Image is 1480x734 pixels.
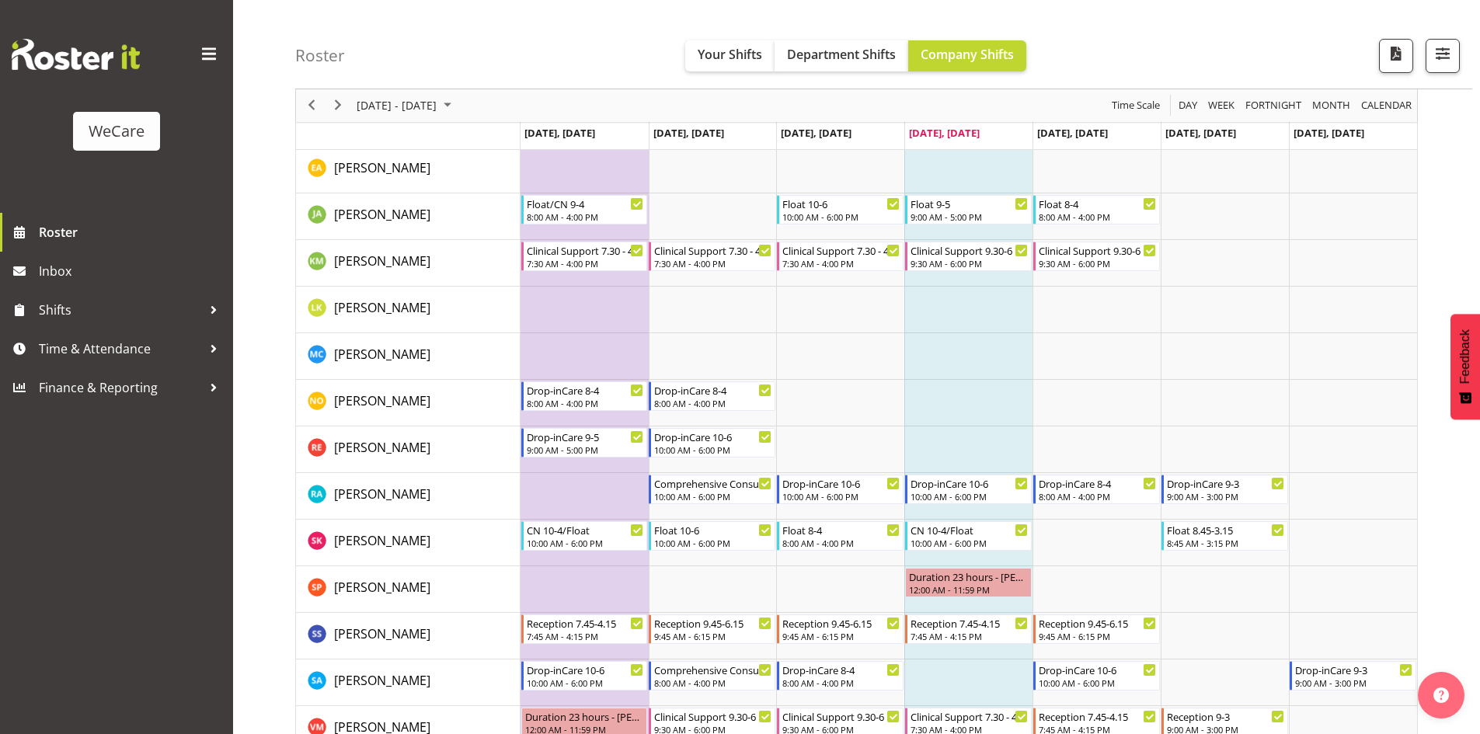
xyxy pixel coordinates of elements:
div: Sara Sherwin"s event - Reception 7.45-4.15 Begin From Thursday, September 25, 2025 at 7:45:00 AM ... [905,614,1032,644]
div: 10:00 AM - 6:00 PM [527,537,644,549]
div: Float 9-5 [911,196,1028,211]
div: 9:30 AM - 6:00 PM [911,257,1028,270]
button: Timeline Month [1310,96,1353,116]
span: [DATE], [DATE] [653,126,724,140]
div: Drop-inCare 9-3 [1167,475,1284,491]
a: [PERSON_NAME] [334,624,430,643]
td: Rachel Els resource [296,426,521,473]
div: Reception 9.45-6.15 [782,615,900,631]
button: Your Shifts [685,40,775,71]
div: Saahit Kour"s event - Float 10-6 Begin From Tuesday, September 23, 2025 at 10:00:00 AM GMT+12:00 ... [649,521,775,551]
span: [PERSON_NAME] [334,579,430,596]
div: 10:00 AM - 6:00 PM [911,490,1028,503]
span: [PERSON_NAME] [334,159,430,176]
img: Rosterit website logo [12,39,140,70]
div: 10:00 AM - 6:00 PM [911,537,1028,549]
div: 10:00 AM - 6:00 PM [654,490,771,503]
a: [PERSON_NAME] [334,438,430,457]
button: Department Shifts [775,40,908,71]
div: Sara Sherwin"s event - Reception 9.45-6.15 Begin From Tuesday, September 23, 2025 at 9:45:00 AM G... [649,614,775,644]
a: [PERSON_NAME] [334,345,430,364]
div: 10:00 AM - 6:00 PM [782,210,900,223]
div: Float 8-4 [782,522,900,537]
div: Reception 9.45-6.15 [1039,615,1156,631]
div: Drop-inCare 10-6 [1039,662,1156,677]
div: Drop-inCare 8-4 [527,382,644,398]
div: Duration 23 hours - [PERSON_NAME] [525,708,644,724]
span: Finance & Reporting [39,376,202,399]
td: Rachna Anderson resource [296,473,521,520]
div: 9:00 AM - 3:00 PM [1167,490,1284,503]
span: [PERSON_NAME] [334,206,430,223]
div: CN 10-4/Float [527,522,644,537]
div: Reception 7.45-4.15 [911,615,1028,631]
button: Download a PDF of the roster according to the set date range. [1379,39,1413,73]
div: Clinical Support 7.30 - 4 [527,242,644,258]
div: Float 10-6 [654,522,771,537]
span: Time & Attendance [39,337,202,360]
button: Month [1359,96,1415,116]
div: 7:30 AM - 4:00 PM [527,257,644,270]
div: Clinical Support 7.30 - 4 [654,242,771,258]
button: Next [328,96,349,116]
div: Samantha Poultney"s event - Duration 23 hours - Samantha Poultney Begin From Thursday, September ... [905,568,1032,597]
div: 9:00 AM - 5:00 PM [527,444,644,456]
div: Drop-inCare 9-3 [1295,662,1412,677]
div: Rachna Anderson"s event - Drop-inCare 8-4 Begin From Friday, September 26, 2025 at 8:00:00 AM GMT... [1033,475,1160,504]
button: Time Scale [1109,96,1163,116]
span: Your Shifts [698,46,762,63]
button: Fortnight [1243,96,1304,116]
a: [PERSON_NAME] [334,485,430,503]
div: Jane Arps"s event - Float/CN 9-4 Begin From Monday, September 22, 2025 at 8:00:00 AM GMT+12:00 En... [521,195,648,224]
div: Saahit Kour"s event - CN 10-4/Float Begin From Thursday, September 25, 2025 at 10:00:00 AM GMT+12... [905,521,1032,551]
div: Clinical Support 7.30 - 4 [911,708,1028,724]
div: 8:00 AM - 4:00 PM [654,397,771,409]
span: [DATE], [DATE] [524,126,595,140]
div: Sara Sherwin"s event - Reception 9.45-6.15 Begin From Friday, September 26, 2025 at 9:45:00 AM GM... [1033,614,1160,644]
div: Kishendri Moodley"s event - Clinical Support 7.30 - 4 Begin From Wednesday, September 24, 2025 at... [777,242,904,271]
div: Sara Sherwin"s event - Reception 7.45-4.15 Begin From Monday, September 22, 2025 at 7:45:00 AM GM... [521,614,648,644]
td: Samantha Poultney resource [296,566,521,613]
div: Clinical Support 9.30-6 [911,242,1028,258]
div: 9:30 AM - 6:00 PM [1039,257,1156,270]
div: Comprehensive Consult 10-6 [654,475,771,491]
div: Drop-inCare 9-5 [527,429,644,444]
div: Saahit Kour"s event - Float 8-4 Begin From Wednesday, September 24, 2025 at 8:00:00 AM GMT+12:00 ... [777,521,904,551]
span: [DATE], [DATE] [1294,126,1364,140]
div: 12:00 AM - 11:59 PM [909,583,1028,596]
div: 10:00 AM - 6:00 PM [654,444,771,456]
div: Kishendri Moodley"s event - Clinical Support 9.30-6 Begin From Friday, September 26, 2025 at 9:30... [1033,242,1160,271]
div: 10:00 AM - 6:00 PM [1039,677,1156,689]
div: Drop-inCare 8-4 [654,382,771,398]
div: 8:00 AM - 4:00 PM [782,537,900,549]
div: Reception 9-3 [1167,708,1284,724]
div: September 22 - 28, 2025 [351,89,461,122]
div: 8:00 AM - 4:00 PM [654,677,771,689]
div: Jane Arps"s event - Float 10-6 Begin From Wednesday, September 24, 2025 at 10:00:00 AM GMT+12:00 ... [777,195,904,224]
div: 9:00 AM - 3:00 PM [1295,677,1412,689]
div: Jane Arps"s event - Float 8-4 Begin From Friday, September 26, 2025 at 8:00:00 AM GMT+12:00 Ends ... [1033,195,1160,224]
div: Sara Sherwin"s event - Reception 9.45-6.15 Begin From Wednesday, September 24, 2025 at 9:45:00 AM... [777,614,904,644]
button: September 2025 [354,96,458,116]
span: [DATE], [DATE] [1037,126,1108,140]
span: calendar [1360,96,1413,116]
a: [PERSON_NAME] [334,531,430,550]
span: [DATE], [DATE] [909,126,980,140]
div: Reception 7.45-4.15 [1039,708,1156,724]
div: Sarah Abbott"s event - Drop-inCare 10-6 Begin From Monday, September 22, 2025 at 10:00:00 AM GMT+... [521,661,648,691]
div: Reception 9.45-6.15 [654,615,771,631]
button: Timeline Week [1206,96,1238,116]
div: Sarah Abbott"s event - Comprehensive Consult 8-4 Begin From Tuesday, September 23, 2025 at 8:00:0... [649,661,775,691]
span: [PERSON_NAME] [334,439,430,456]
a: [PERSON_NAME] [334,578,430,597]
div: Float 8-4 [1039,196,1156,211]
td: Mary Childs resource [296,333,521,380]
div: 8:00 AM - 4:00 PM [782,677,900,689]
div: Drop-inCare 8-4 [782,662,900,677]
span: Fortnight [1244,96,1303,116]
div: Sarah Abbott"s event - Drop-inCare 10-6 Begin From Friday, September 26, 2025 at 10:00:00 AM GMT+... [1033,661,1160,691]
div: Duration 23 hours - [PERSON_NAME] [909,569,1028,584]
span: [PERSON_NAME] [334,392,430,409]
div: 8:00 AM - 4:00 PM [1039,490,1156,503]
span: Month [1311,96,1352,116]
